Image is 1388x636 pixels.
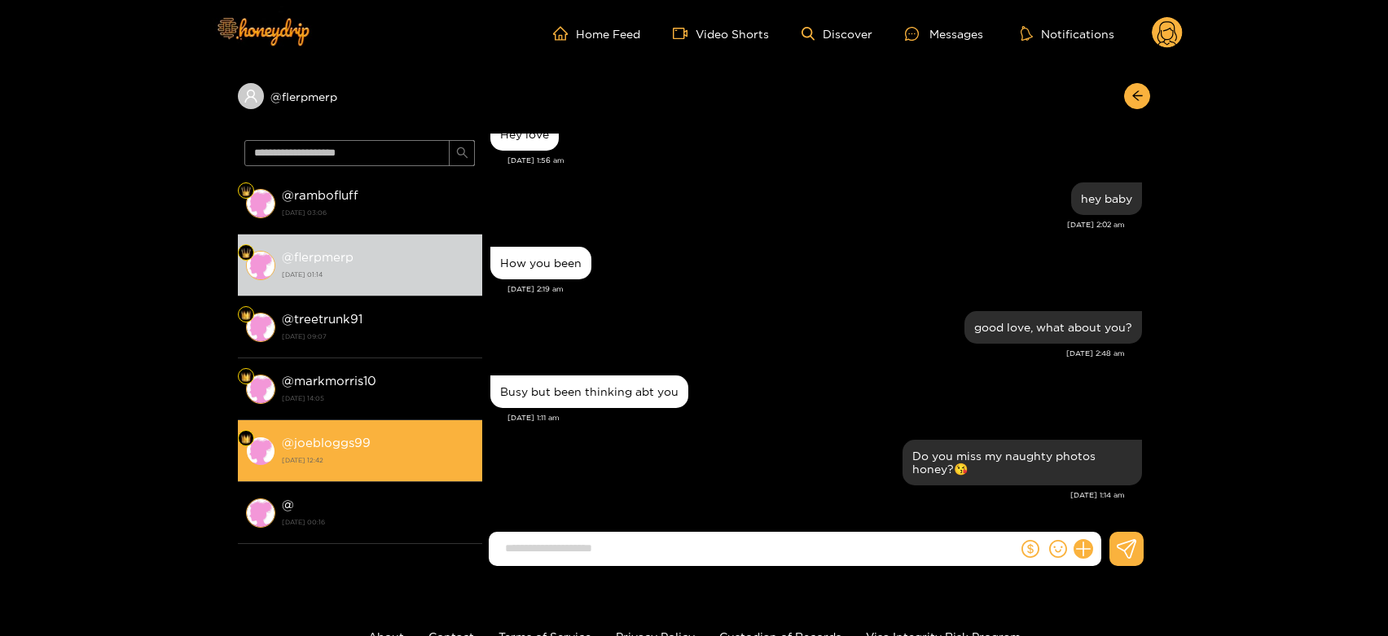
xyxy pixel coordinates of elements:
[282,188,358,202] strong: @ rambofluff
[241,186,251,196] img: Fan Level
[507,155,1142,166] div: [DATE] 1:56 am
[903,440,1142,485] div: Aug. 15, 1:14 am
[553,26,640,41] a: Home Feed
[673,26,696,41] span: video-camera
[1049,540,1067,558] span: smile
[1071,182,1142,215] div: Aug. 5, 2:02 am
[282,498,294,511] strong: @
[500,385,679,398] div: Busy but been thinking abt you
[282,329,474,344] strong: [DATE] 09:07
[490,348,1125,359] div: [DATE] 2:48 am
[282,436,371,450] strong: @ joebloggs99
[246,313,275,342] img: conversation
[1016,25,1119,42] button: Notifications
[802,27,872,41] a: Discover
[246,251,275,280] img: conversation
[282,267,474,282] strong: [DATE] 01:14
[282,391,474,406] strong: [DATE] 14:05
[246,375,275,404] img: conversation
[500,128,549,141] div: Hey love
[490,247,591,279] div: Aug. 5, 2:19 am
[456,147,468,160] span: search
[490,375,688,408] div: Aug. 15, 1:11 am
[244,89,258,103] span: user
[1018,537,1043,561] button: dollar
[241,248,251,258] img: Fan Level
[673,26,769,41] a: Video Shorts
[974,321,1132,334] div: good love, what about you?
[490,489,1125,501] div: [DATE] 1:14 am
[964,311,1142,344] div: Aug. 5, 2:48 am
[282,453,474,467] strong: [DATE] 12:42
[490,118,559,151] div: Aug. 5, 1:56 am
[246,498,275,528] img: conversation
[507,283,1142,295] div: [DATE] 2:19 am
[241,434,251,444] img: Fan Level
[282,515,474,529] strong: [DATE] 00:16
[241,372,251,382] img: Fan Level
[553,26,576,41] span: home
[1124,83,1150,109] button: arrow-left
[1131,90,1144,103] span: arrow-left
[282,374,376,388] strong: @ markmorris10
[500,257,582,270] div: How you been
[241,310,251,320] img: Fan Level
[1081,192,1132,205] div: hey baby
[507,412,1142,423] div: [DATE] 1:11 am
[905,24,983,43] div: Messages
[246,189,275,218] img: conversation
[282,205,474,220] strong: [DATE] 03:06
[238,83,482,109] div: @flerpmerp
[246,436,275,466] img: conversation
[490,219,1125,230] div: [DATE] 2:02 am
[912,450,1132,476] div: Do you miss my naughty photos honey?😘
[282,312,362,326] strong: @ treetrunk91
[1021,540,1039,558] span: dollar
[449,140,475,166] button: search
[282,250,354,264] strong: @ flerpmerp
